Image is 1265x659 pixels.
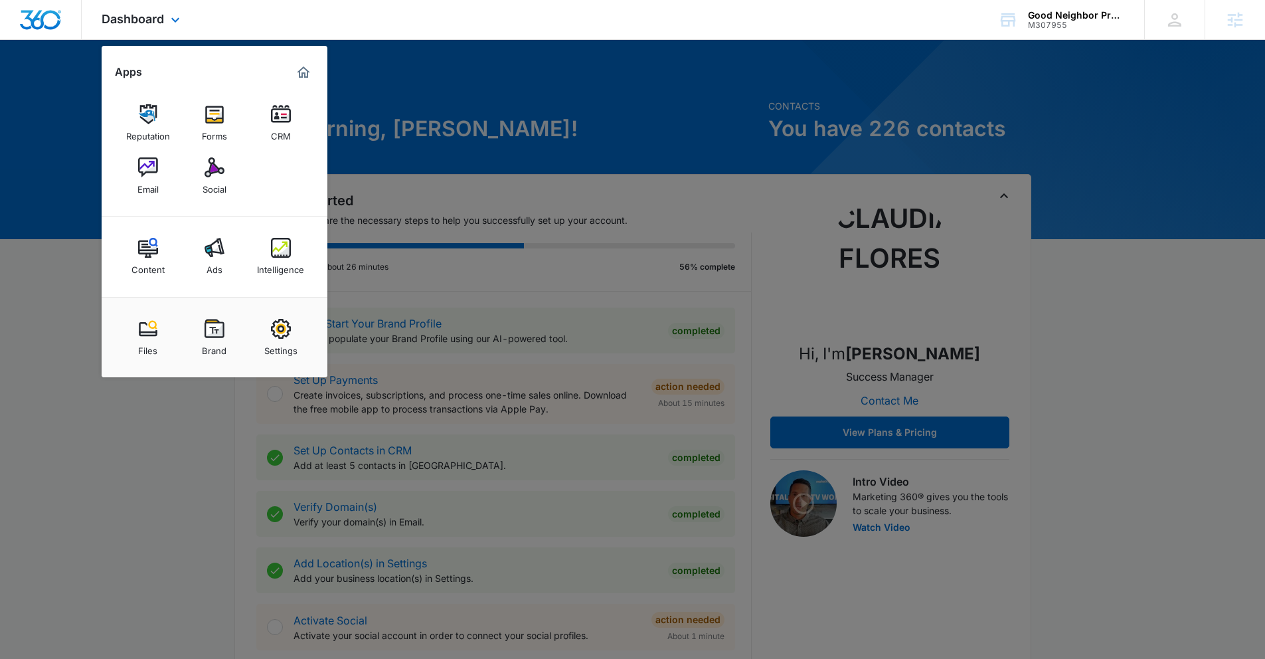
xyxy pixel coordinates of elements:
[189,151,240,201] a: Social
[271,124,291,141] div: CRM
[137,177,159,195] div: Email
[138,339,157,356] div: Files
[1028,21,1125,30] div: account id
[131,258,165,275] div: Content
[123,151,173,201] a: Email
[256,231,306,282] a: Intelligence
[123,231,173,282] a: Content
[126,124,170,141] div: Reputation
[189,98,240,148] a: Forms
[102,12,164,26] span: Dashboard
[123,312,173,363] a: Files
[256,312,306,363] a: Settings
[203,177,226,195] div: Social
[264,339,297,356] div: Settings
[202,339,226,356] div: Brand
[256,98,306,148] a: CRM
[189,231,240,282] a: Ads
[293,62,314,83] a: Marketing 360® Dashboard
[207,258,222,275] div: Ads
[257,258,304,275] div: Intelligence
[202,124,227,141] div: Forms
[123,98,173,148] a: Reputation
[115,66,142,78] h2: Apps
[189,312,240,363] a: Brand
[1028,10,1125,21] div: account name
